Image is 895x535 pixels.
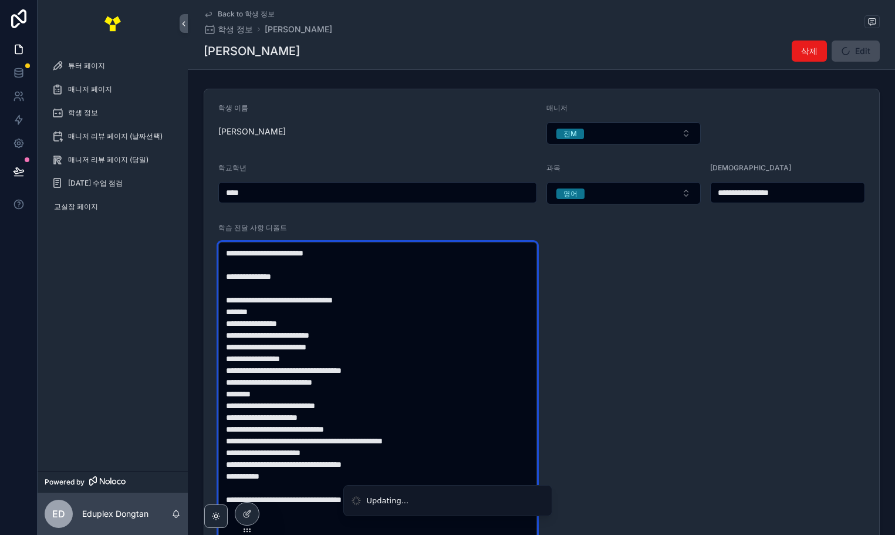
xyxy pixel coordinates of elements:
p: Eduplex Dongtan [82,508,148,520]
div: scrollable content [38,47,188,233]
a: [PERSON_NAME] [265,23,332,35]
span: Powered by [45,477,85,487]
span: [PERSON_NAME] [218,126,537,137]
span: ED [52,507,65,521]
span: 학생 정보 [218,23,253,35]
a: 매니저 리뷰 페이지 (당일) [45,149,181,170]
button: 삭제 [792,41,827,62]
span: 학교학년 [218,163,246,172]
span: 매니저 페이지 [68,85,112,94]
span: 과목 [546,163,560,172]
a: Powered by [38,471,188,493]
a: [DATE] 수업 점검 [45,173,181,194]
h1: [PERSON_NAME] [204,43,300,59]
a: 학생 정보 [45,102,181,123]
span: 교실장 페이지 [54,202,98,211]
span: Back to 학생 정보 [218,9,275,19]
button: Select Button [546,182,701,204]
a: Back to 학생 정보 [204,9,275,19]
span: [DATE] 수업 점검 [68,179,123,188]
span: 학생 정보 [68,108,98,117]
a: 매니저 페이지 [45,79,181,100]
span: 매니저 [546,103,568,112]
span: [DEMOGRAPHIC_DATA] [710,163,791,172]
a: 교실장 페이지 [45,196,181,217]
a: 매니저 리뷰 페이지 (날짜선택) [45,126,181,147]
span: 매니저 리뷰 페이지 (날짜선택) [68,132,163,141]
span: 매니저 리뷰 페이지 (당일) [68,155,148,164]
a: 학생 정보 [204,23,253,35]
span: 삭제 [801,45,818,57]
div: 진M [563,129,577,139]
button: Select Button [546,122,701,144]
span: 학습 전달 사항 디폴트 [218,223,287,232]
span: 튜터 페이지 [68,61,105,70]
div: 영어 [563,189,577,199]
a: 튜터 페이지 [45,55,181,76]
img: App logo [103,14,122,33]
span: 학생 이름 [218,103,248,112]
div: Updating... [367,495,409,507]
